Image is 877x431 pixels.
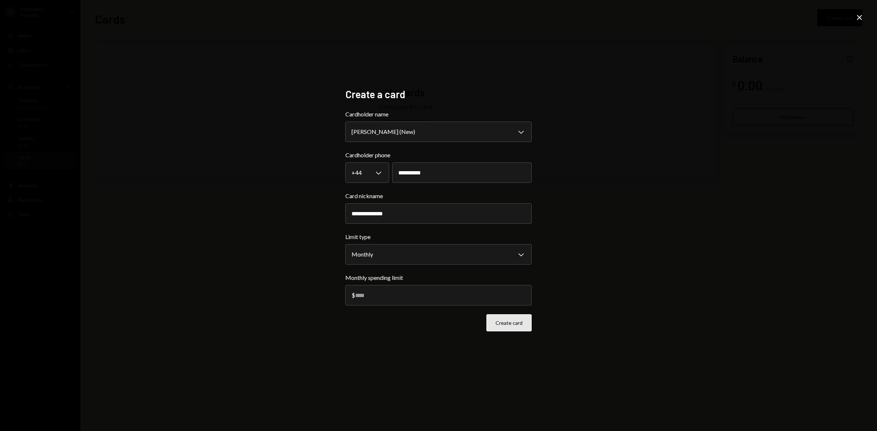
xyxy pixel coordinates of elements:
[345,232,532,241] label: Limit type
[345,151,532,159] label: Cardholder phone
[352,292,355,299] div: $
[345,273,532,282] label: Monthly spending limit
[345,110,532,119] label: Cardholder name
[345,192,532,200] label: Card nickname
[345,122,532,142] button: Cardholder name
[486,314,532,331] button: Create card
[345,87,532,101] h2: Create a card
[345,244,532,265] button: Limit type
